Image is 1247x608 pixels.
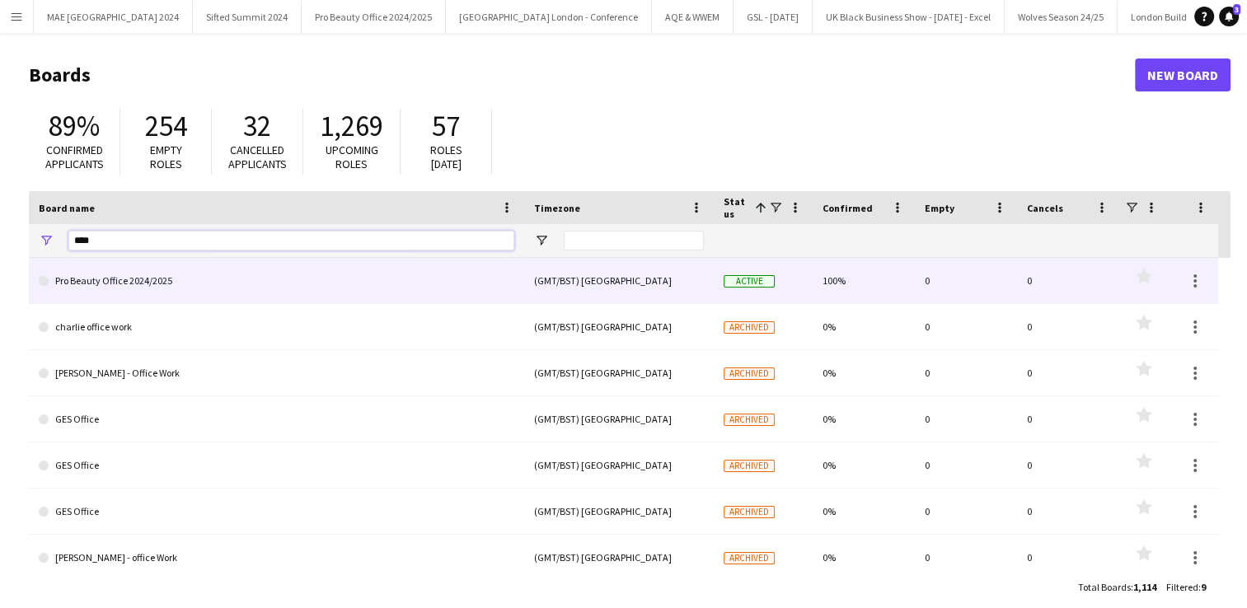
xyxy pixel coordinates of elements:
[39,304,514,350] a: charlie office work
[734,1,813,33] button: GSL - [DATE]
[1219,7,1239,26] a: 3
[193,1,302,33] button: Sifted Summit 2024
[228,143,287,171] span: Cancelled applicants
[724,195,748,220] span: Status
[49,108,100,144] span: 89%
[813,396,915,442] div: 0%
[925,202,954,214] span: Empty
[534,202,580,214] span: Timezone
[432,108,460,144] span: 57
[1017,304,1119,349] div: 0
[446,1,652,33] button: [GEOGRAPHIC_DATA] London - Conference
[39,350,514,396] a: [PERSON_NAME] - Office Work
[39,396,514,442] a: GES Office
[243,108,271,144] span: 32
[150,143,182,171] span: Empty roles
[724,275,775,288] span: Active
[430,143,462,171] span: Roles [DATE]
[1017,350,1119,395] div: 0
[813,1,1005,33] button: UK Black Business Show - [DATE] - Excel
[813,304,915,349] div: 0%
[39,442,514,489] a: GES Office
[915,258,1017,303] div: 0
[813,442,915,488] div: 0%
[302,1,446,33] button: Pro Beauty Office 2024/2025
[1166,581,1198,593] span: Filtered
[823,202,873,214] span: Confirmed
[652,1,734,33] button: AQE & WWEM
[915,442,1017,488] div: 0
[320,108,383,144] span: 1,269
[564,231,704,250] input: Timezone Filter Input
[524,442,714,488] div: (GMT/BST) [GEOGRAPHIC_DATA]
[1017,535,1119,580] div: 0
[1017,489,1119,534] div: 0
[39,258,514,304] a: Pro Beauty Office 2024/2025
[1017,258,1119,303] div: 0
[724,321,775,334] span: Archived
[524,350,714,395] div: (GMT/BST) [GEOGRAPHIC_DATA]
[39,202,95,214] span: Board name
[915,489,1017,534] div: 0
[724,367,775,380] span: Archived
[524,258,714,303] div: (GMT/BST) [GEOGRAPHIC_DATA]
[724,552,775,564] span: Archived
[1078,581,1131,593] span: Total Boards
[524,489,714,534] div: (GMT/BST) [GEOGRAPHIC_DATA]
[1201,581,1206,593] span: 9
[34,1,193,33] button: MAE [GEOGRAPHIC_DATA] 2024
[29,63,1135,87] h1: Boards
[1017,442,1119,488] div: 0
[813,350,915,395] div: 0%
[1017,396,1119,442] div: 0
[915,304,1017,349] div: 0
[915,396,1017,442] div: 0
[1027,202,1063,214] span: Cancels
[45,143,104,171] span: Confirmed applicants
[326,143,378,171] span: Upcoming roles
[813,535,915,580] div: 0%
[1133,581,1156,593] span: 1,114
[1118,1,1222,33] button: London Build 2024
[145,108,187,144] span: 254
[915,535,1017,580] div: 0
[915,350,1017,395] div: 0
[1135,58,1231,91] a: New Board
[68,231,514,250] input: Board name Filter Input
[813,258,915,303] div: 100%
[39,535,514,581] a: [PERSON_NAME] - office Work
[534,233,549,248] button: Open Filter Menu
[39,489,514,535] a: GES Office
[1166,571,1206,603] div: :
[524,396,714,442] div: (GMT/BST) [GEOGRAPHIC_DATA]
[1078,571,1156,603] div: :
[1233,4,1240,15] span: 3
[524,535,714,580] div: (GMT/BST) [GEOGRAPHIC_DATA]
[724,506,775,518] span: Archived
[813,489,915,534] div: 0%
[524,304,714,349] div: (GMT/BST) [GEOGRAPHIC_DATA]
[724,460,775,472] span: Archived
[39,233,54,248] button: Open Filter Menu
[724,414,775,426] span: Archived
[1005,1,1118,33] button: Wolves Season 24/25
